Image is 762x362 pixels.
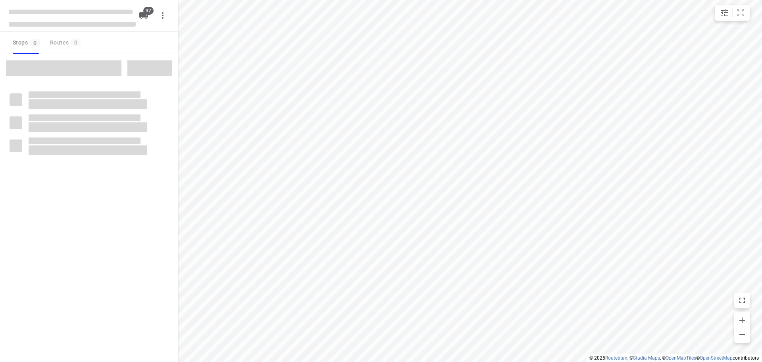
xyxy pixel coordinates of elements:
[700,355,733,361] a: OpenStreetMap
[715,5,750,21] div: small contained button group
[589,355,759,361] li: © 2025 , © , © © contributors
[666,355,696,361] a: OpenMapTiles
[716,5,732,21] button: Map settings
[633,355,660,361] a: Stadia Maps
[605,355,627,361] a: Routetitan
